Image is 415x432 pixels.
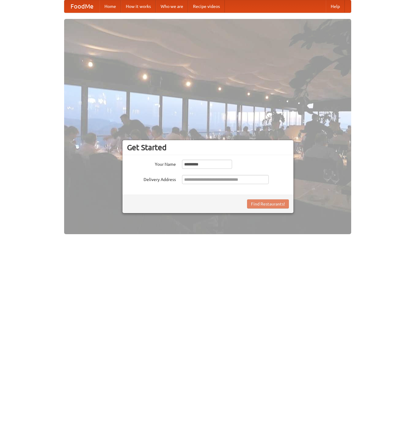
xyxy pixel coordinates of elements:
[127,160,176,167] label: Your Name
[247,199,289,209] button: Find Restaurants!
[326,0,345,13] a: Help
[127,175,176,183] label: Delivery Address
[64,0,100,13] a: FoodMe
[121,0,156,13] a: How it works
[188,0,225,13] a: Recipe videos
[156,0,188,13] a: Who we are
[100,0,121,13] a: Home
[127,143,289,152] h3: Get Started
